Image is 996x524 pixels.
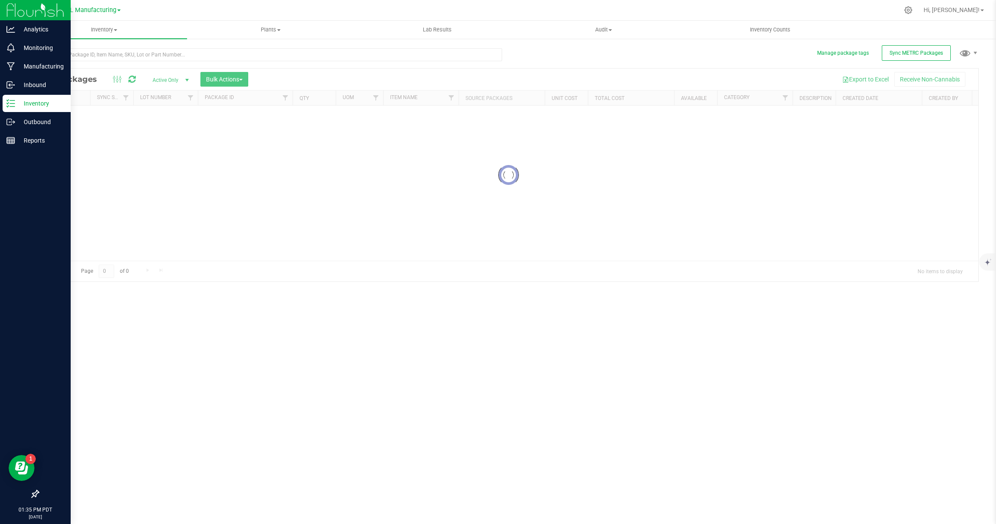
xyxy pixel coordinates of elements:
p: Inbound [15,80,67,90]
iframe: Resource center [9,455,34,481]
button: Sync METRC Packages [882,45,951,61]
button: Manage package tags [817,50,869,57]
p: 01:35 PM PDT [4,506,67,514]
span: Inventory [21,26,187,34]
inline-svg: Outbound [6,118,15,126]
p: Monitoring [15,43,67,53]
span: Inventory Counts [738,26,802,34]
p: Inventory [15,98,67,109]
iframe: Resource center unread badge [25,454,36,464]
inline-svg: Analytics [6,25,15,34]
span: Lab Results [411,26,463,34]
span: LEVEL Manufacturing [56,6,116,14]
a: Audit [520,21,687,39]
inline-svg: Reports [6,136,15,145]
span: Hi, [PERSON_NAME]! [924,6,980,13]
inline-svg: Manufacturing [6,62,15,71]
input: Search Package ID, Item Name, SKU, Lot or Part Number... [38,48,502,61]
span: Audit [521,26,686,34]
p: Manufacturing [15,61,67,72]
inline-svg: Inbound [6,81,15,89]
a: Inventory [21,21,187,39]
p: Reports [15,135,67,146]
a: Inventory Counts [687,21,853,39]
a: Lab Results [354,21,520,39]
inline-svg: Inventory [6,99,15,108]
p: Outbound [15,117,67,127]
p: Analytics [15,24,67,34]
inline-svg: Monitoring [6,44,15,52]
span: Plants [187,26,353,34]
p: [DATE] [4,514,67,520]
a: Plants [187,21,353,39]
div: Manage settings [903,6,914,14]
span: Sync METRC Packages [890,50,943,56]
